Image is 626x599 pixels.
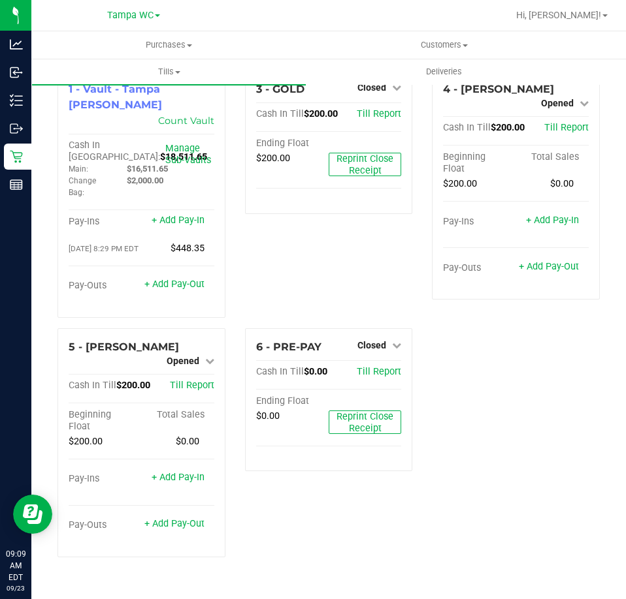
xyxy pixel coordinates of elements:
[256,341,321,353] span: 6 - PRE-PAY
[408,66,480,78] span: Deliveries
[10,178,23,191] inline-svg: Reports
[519,261,579,272] a: + Add Pay-Out
[127,176,163,185] span: $2,000.00
[160,151,207,162] span: $18,511.65
[144,279,205,290] a: + Add Pay-Out
[170,380,214,391] a: Till Report
[144,518,205,529] a: + Add Pay-Out
[256,410,280,422] span: $0.00
[526,215,579,226] a: + Add Pay-In
[158,115,214,127] a: Count Vault
[31,31,306,59] a: Purchases
[256,138,329,149] div: Ending Float
[491,122,525,133] span: $200.00
[69,216,141,228] div: Pay-Ins
[176,436,199,447] span: $0.00
[10,150,23,163] inline-svg: Retail
[167,356,199,366] span: Opened
[541,98,574,108] span: Opened
[256,395,329,407] div: Ending Float
[107,10,154,21] span: Tampa WC
[337,153,393,176] span: Reprint Close Receipt
[127,164,168,174] span: $16,511.65
[357,366,401,377] a: Till Report
[443,83,554,95] span: 4 - [PERSON_NAME]
[307,39,581,51] span: Customers
[13,495,52,534] iframe: Resource center
[306,58,582,85] a: Deliveries
[357,82,386,93] span: Closed
[516,151,589,163] div: Total Sales
[10,66,23,79] inline-svg: Inbound
[443,122,491,133] span: Cash In Till
[329,153,401,176] button: Reprint Close Receipt
[31,58,306,85] a: Tills
[69,164,88,174] span: Main:
[6,583,25,593] p: 09/23
[171,243,205,254] span: $448.35
[443,178,477,189] span: $200.00
[69,519,141,531] div: Pay-Outs
[304,366,327,377] span: $0.00
[69,473,141,485] div: Pay-Ins
[31,39,306,51] span: Purchases
[10,94,23,107] inline-svg: Inventory
[69,244,139,253] span: [DATE] 8:29 PM EDT
[165,143,211,166] a: Manage Sub-Vaults
[69,140,160,162] span: Cash In [GEOGRAPHIC_DATA]:
[516,10,601,20] span: Hi, [PERSON_NAME]!
[69,176,96,197] span: Change Bag:
[337,411,393,434] span: Reprint Close Receipt
[256,153,290,164] span: $200.00
[544,122,589,133] a: Till Report
[306,31,582,59] a: Customers
[357,340,386,350] span: Closed
[10,38,23,51] inline-svg: Analytics
[256,83,305,95] span: 3 - GOLD
[304,108,338,119] span: $200.00
[69,380,116,391] span: Cash In Till
[10,122,23,135] inline-svg: Outbound
[550,178,574,189] span: $0.00
[141,409,214,421] div: Total Sales
[152,215,205,226] a: + Add Pay-In
[443,262,516,274] div: Pay-Outs
[32,66,306,78] span: Tills
[6,548,25,583] p: 09:09 AM EDT
[69,436,103,447] span: $200.00
[443,216,516,228] div: Pay-Ins
[256,108,304,119] span: Cash In Till
[116,380,150,391] span: $200.00
[152,472,205,483] a: + Add Pay-In
[443,151,516,175] div: Beginning Float
[357,108,401,119] a: Till Report
[69,409,141,433] div: Beginning Float
[69,341,179,353] span: 5 - [PERSON_NAME]
[329,410,401,434] button: Reprint Close Receipt
[69,280,141,292] div: Pay-Outs
[256,366,304,377] span: Cash In Till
